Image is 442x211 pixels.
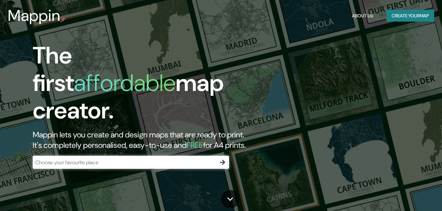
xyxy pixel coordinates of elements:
img: mappin-pin [61,17,66,22]
h1: The first map creator. [33,42,254,130]
input: Choose your favourite place [33,159,216,166]
h3: Mappin [8,7,61,25]
h1: affordable [74,68,176,98]
h2: Mappin lets you create and design maps that are ready to print. It's completely personalised, eas... [33,130,254,150]
h5: FREE [186,140,203,150]
button: About Us [349,10,376,22]
button: Create yourmap [386,10,434,22]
